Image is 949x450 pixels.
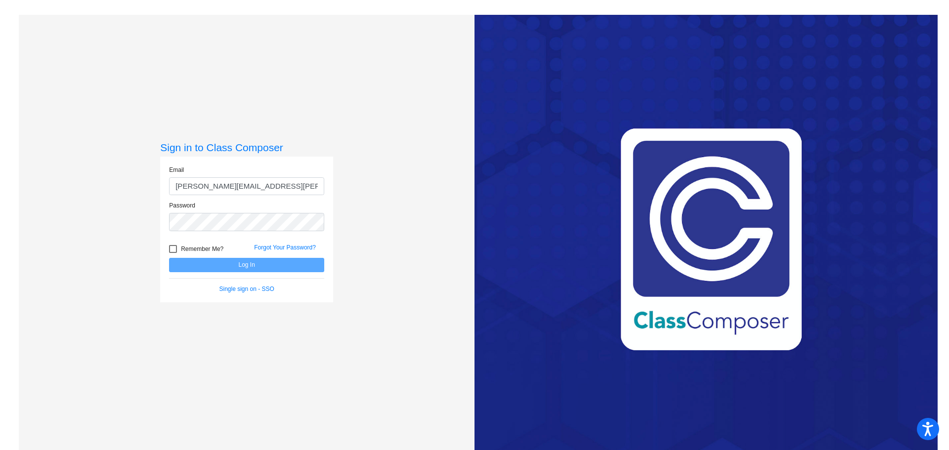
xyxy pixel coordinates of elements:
label: Password [169,201,195,210]
button: Log In [169,258,324,272]
h3: Sign in to Class Composer [160,141,333,154]
span: Remember Me? [181,243,223,255]
a: Single sign on - SSO [219,286,274,292]
label: Email [169,165,184,174]
a: Forgot Your Password? [254,244,316,251]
